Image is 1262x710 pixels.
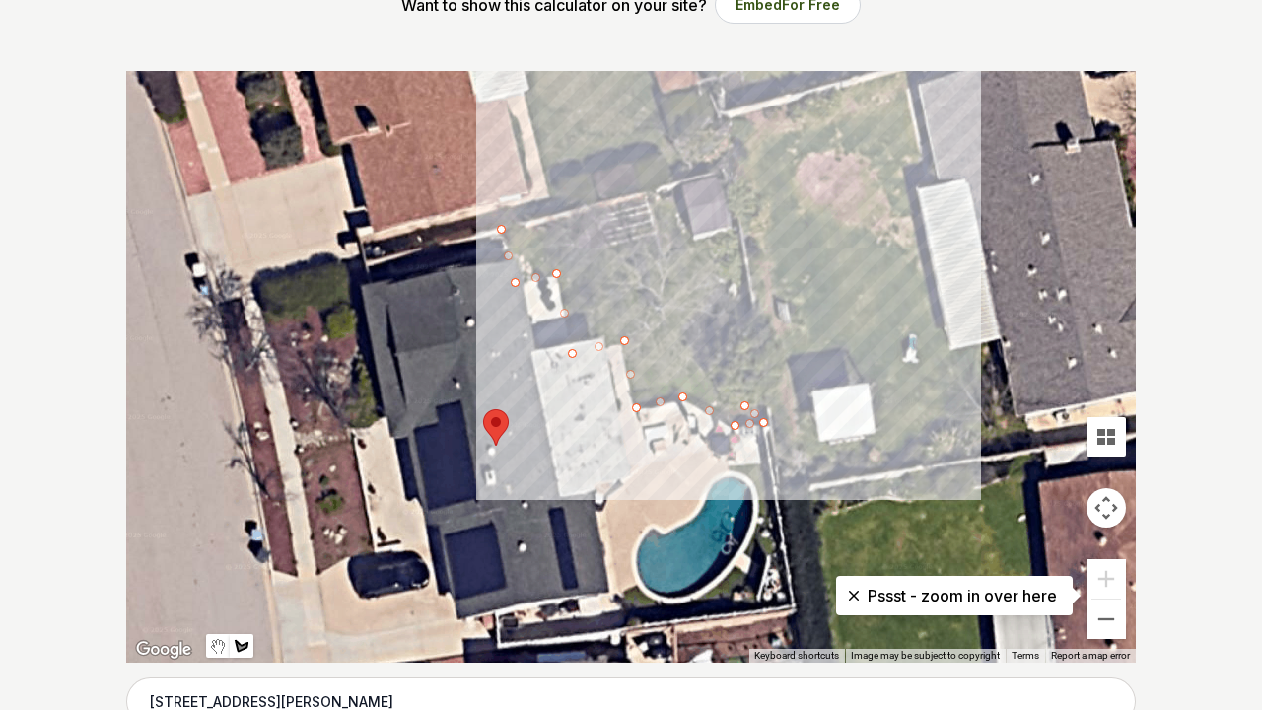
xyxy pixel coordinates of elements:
button: Keyboard shortcuts [754,649,839,663]
button: Map camera controls [1087,488,1126,528]
img: Google [131,637,196,663]
span: Image may be subject to copyright [851,650,1000,661]
p: Pssst - zoom in over here [852,584,1057,607]
button: Zoom out [1087,600,1126,639]
button: Tilt map [1087,417,1126,457]
button: Zoom in [1087,559,1126,599]
button: Draw a shape [230,634,253,658]
button: Stop drawing [206,634,230,658]
a: Terms (opens in new tab) [1012,650,1039,661]
a: Report a map error [1051,650,1130,661]
a: Open this area in Google Maps (opens a new window) [131,637,196,663]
